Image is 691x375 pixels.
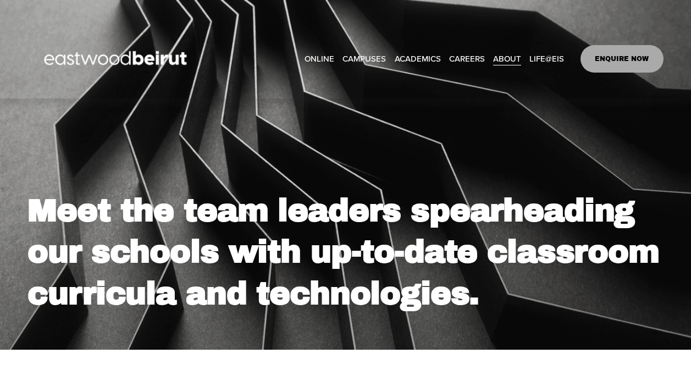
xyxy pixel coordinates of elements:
span: LIFE@EIS [529,51,564,66]
span: ABOUT [493,51,521,66]
span: ACADEMICS [395,51,441,66]
a: CAREERS [449,51,485,67]
a: ONLINE [305,51,334,67]
a: folder dropdown [529,51,564,67]
a: folder dropdown [342,51,386,67]
a: folder dropdown [493,51,521,67]
img: EastwoodIS Global Site [27,31,207,87]
span: CAMPUSES [342,51,386,66]
strong: Meet the team leaders spearheading our schools with up-to-date classroom curricula and technologies. [27,194,669,311]
a: folder dropdown [395,51,441,67]
a: ENQUIRE NOW [581,45,664,73]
